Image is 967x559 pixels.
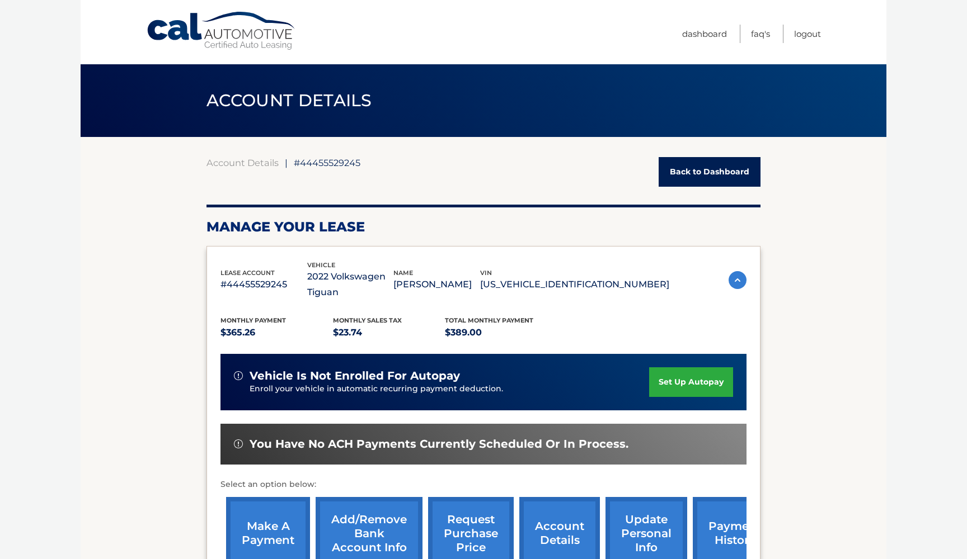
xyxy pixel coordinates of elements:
a: Account Details [206,157,279,168]
img: alert-white.svg [234,439,243,448]
a: Dashboard [682,25,727,43]
span: lease account [220,269,275,277]
span: Monthly sales Tax [333,316,402,324]
p: Enroll your vehicle in automatic recurring payment deduction. [250,383,649,395]
p: $23.74 [333,325,445,340]
p: $389.00 [445,325,557,340]
img: alert-white.svg [234,371,243,380]
p: Select an option below: [220,478,747,491]
p: #44455529245 [220,277,307,292]
a: Logout [794,25,821,43]
p: $365.26 [220,325,333,340]
img: accordion-active.svg [729,271,747,289]
span: | [285,157,288,168]
span: Monthly Payment [220,316,286,324]
span: name [393,269,413,277]
span: vehicle [307,261,335,269]
span: vin [480,269,492,277]
span: vehicle is not enrolled for autopay [250,369,460,383]
a: set up autopay [649,367,733,397]
p: [PERSON_NAME] [393,277,480,292]
span: Total Monthly Payment [445,316,533,324]
span: You have no ACH payments currently scheduled or in process. [250,437,628,451]
a: Cal Automotive [146,11,297,51]
p: [US_VEHICLE_IDENTIFICATION_NUMBER] [480,277,669,292]
a: FAQ's [751,25,770,43]
p: 2022 Volkswagen Tiguan [307,269,394,300]
a: Back to Dashboard [659,157,761,187]
span: ACCOUNT DETAILS [206,90,372,111]
h2: Manage Your Lease [206,219,761,235]
span: #44455529245 [294,157,360,168]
